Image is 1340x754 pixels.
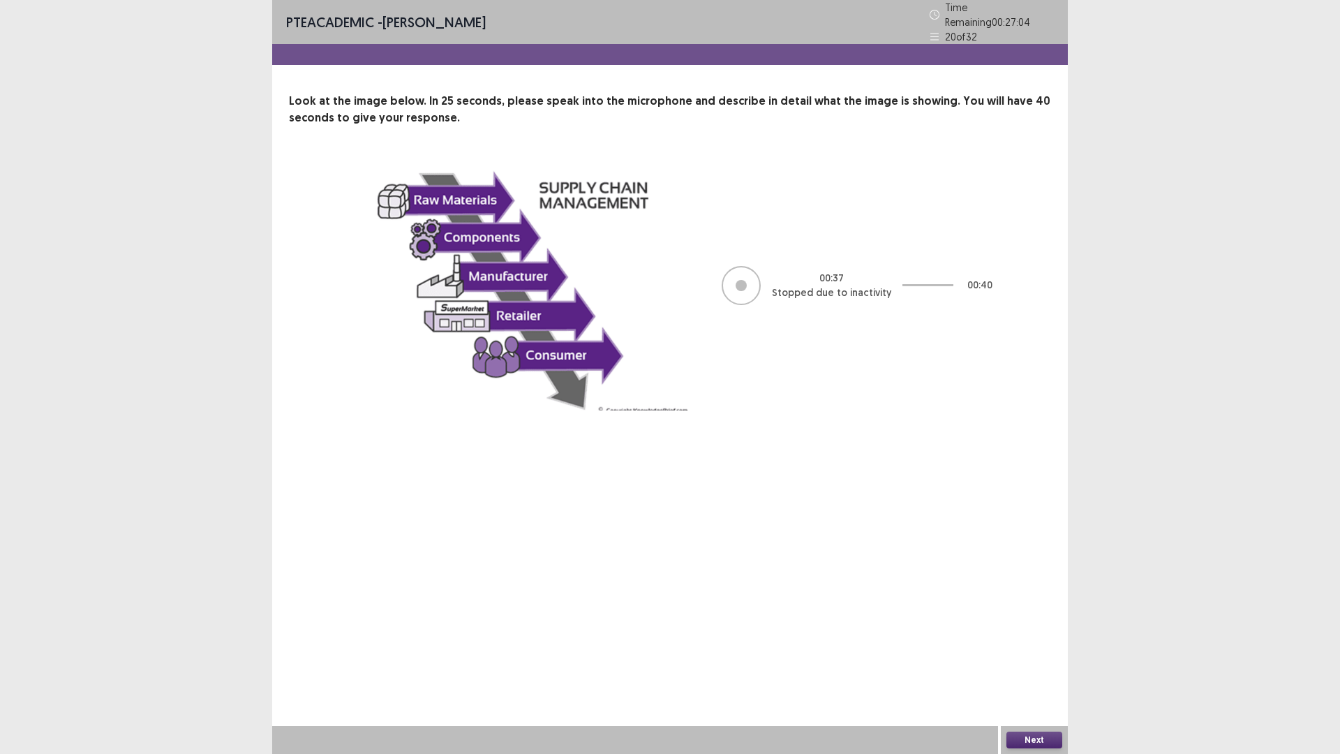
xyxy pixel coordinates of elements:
p: - [PERSON_NAME] [286,12,486,33]
p: 00 : 40 [967,278,992,293]
p: 00 : 37 [819,271,844,286]
span: PTE academic [286,13,374,31]
p: Stopped due to inactivity [772,286,891,300]
p: 20 of 32 [945,29,977,44]
p: Look at the image below. In 25 seconds, please speak into the microphone and describe in detail w... [289,93,1051,126]
img: image-description [345,160,694,411]
button: Next [1006,732,1062,748]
